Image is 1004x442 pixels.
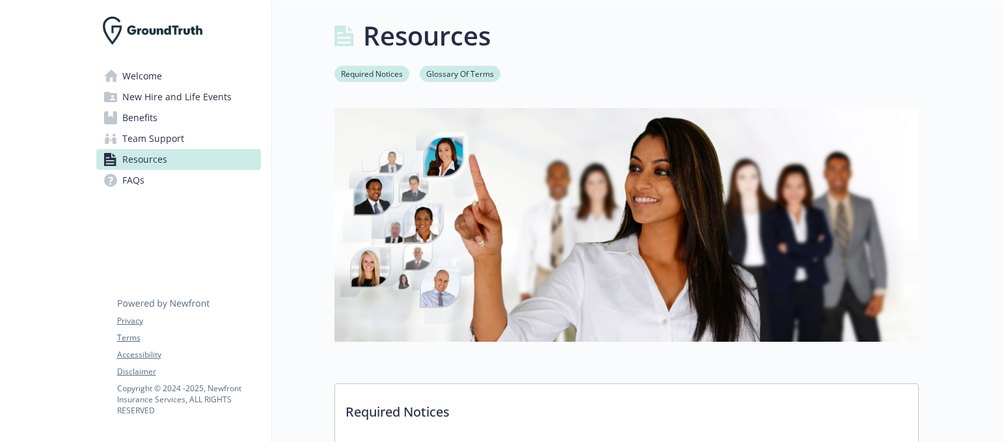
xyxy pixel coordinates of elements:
[122,170,144,191] span: FAQs
[96,128,261,149] a: Team Support
[420,67,500,79] a: Glossary Of Terms
[334,67,409,79] a: Required Notices
[117,366,260,378] a: Disclaimer
[122,107,157,128] span: Benefits
[122,87,232,107] span: New Hire and Life Events
[96,149,261,170] a: Resources
[117,315,260,327] a: Privacy
[122,128,184,149] span: Team Support
[96,170,261,191] a: FAQs
[122,149,167,170] span: Resources
[96,107,261,128] a: Benefits
[363,16,491,55] h1: Resources
[96,66,261,87] a: Welcome
[117,383,260,416] p: Copyright © 2024 - 2025 , Newfront Insurance Services, ALL RIGHTS RESERVED
[117,349,260,361] a: Accessibility
[122,66,162,87] span: Welcome
[117,332,260,344] a: Terms
[96,87,261,107] a: New Hire and Life Events
[335,384,918,432] p: Required Notices
[334,108,919,342] img: resources page banner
